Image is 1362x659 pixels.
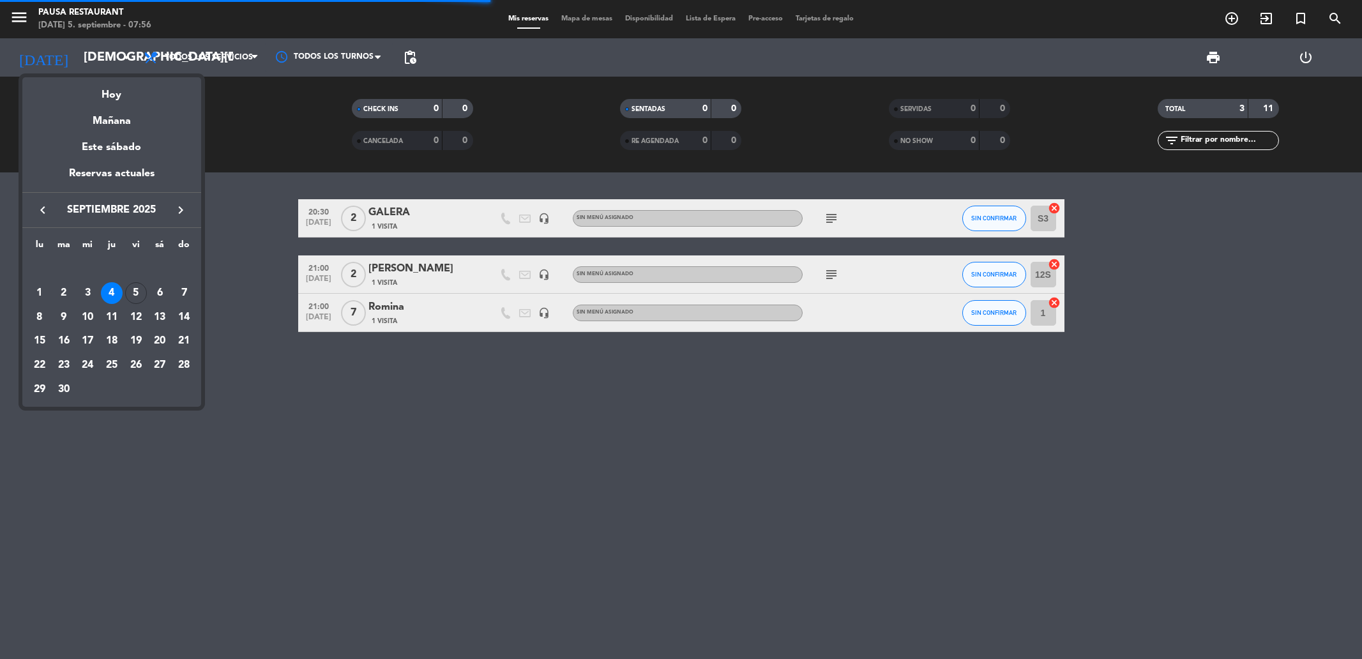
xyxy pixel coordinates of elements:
[35,202,50,218] i: keyboard_arrow_left
[124,281,148,305] td: 5 de septiembre de 2025
[124,329,148,354] td: 19 de septiembre de 2025
[52,329,76,354] td: 16 de septiembre de 2025
[75,238,100,257] th: miércoles
[52,377,76,402] td: 30 de septiembre de 2025
[27,353,52,377] td: 22 de septiembre de 2025
[53,354,75,376] div: 23
[29,379,50,400] div: 29
[148,238,172,257] th: sábado
[124,305,148,329] td: 12 de septiembre de 2025
[172,329,196,354] td: 21 de septiembre de 2025
[100,305,124,329] td: 11 de septiembre de 2025
[53,330,75,352] div: 16
[149,354,170,376] div: 27
[27,257,196,282] td: SEP.
[101,354,123,376] div: 25
[22,103,201,130] div: Mañana
[27,305,52,329] td: 8 de septiembre de 2025
[75,329,100,354] td: 17 de septiembre de 2025
[54,202,169,218] span: septiembre 2025
[29,354,50,376] div: 22
[77,282,98,304] div: 3
[100,353,124,377] td: 25 de septiembre de 2025
[148,281,172,305] td: 6 de septiembre de 2025
[125,354,147,376] div: 26
[77,354,98,376] div: 24
[149,307,170,328] div: 13
[149,330,170,352] div: 20
[29,330,50,352] div: 15
[169,202,192,218] button: keyboard_arrow_right
[125,282,147,304] div: 5
[75,305,100,329] td: 10 de septiembre de 2025
[173,354,195,376] div: 28
[31,202,54,218] button: keyboard_arrow_left
[77,307,98,328] div: 10
[27,281,52,305] td: 1 de septiembre de 2025
[101,282,123,304] div: 4
[173,282,195,304] div: 7
[52,305,76,329] td: 9 de septiembre de 2025
[148,305,172,329] td: 13 de septiembre de 2025
[22,165,201,192] div: Reservas actuales
[125,330,147,352] div: 19
[75,281,100,305] td: 3 de septiembre de 2025
[172,305,196,329] td: 14 de septiembre de 2025
[148,329,172,354] td: 20 de septiembre de 2025
[173,307,195,328] div: 14
[101,330,123,352] div: 18
[52,281,76,305] td: 2 de septiembre de 2025
[29,282,50,304] div: 1
[100,329,124,354] td: 18 de septiembre de 2025
[27,329,52,354] td: 15 de septiembre de 2025
[173,202,188,218] i: keyboard_arrow_right
[22,130,201,165] div: Este sábado
[53,282,75,304] div: 2
[172,238,196,257] th: domingo
[101,307,123,328] div: 11
[22,77,201,103] div: Hoy
[100,238,124,257] th: jueves
[53,307,75,328] div: 9
[172,281,196,305] td: 7 de septiembre de 2025
[124,238,148,257] th: viernes
[77,330,98,352] div: 17
[173,330,195,352] div: 21
[100,281,124,305] td: 4 de septiembre de 2025
[29,307,50,328] div: 8
[75,353,100,377] td: 24 de septiembre de 2025
[149,282,170,304] div: 6
[172,353,196,377] td: 28 de septiembre de 2025
[53,379,75,400] div: 30
[52,238,76,257] th: martes
[27,377,52,402] td: 29 de septiembre de 2025
[52,353,76,377] td: 23 de septiembre de 2025
[148,353,172,377] td: 27 de septiembre de 2025
[125,307,147,328] div: 12
[27,238,52,257] th: lunes
[124,353,148,377] td: 26 de septiembre de 2025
